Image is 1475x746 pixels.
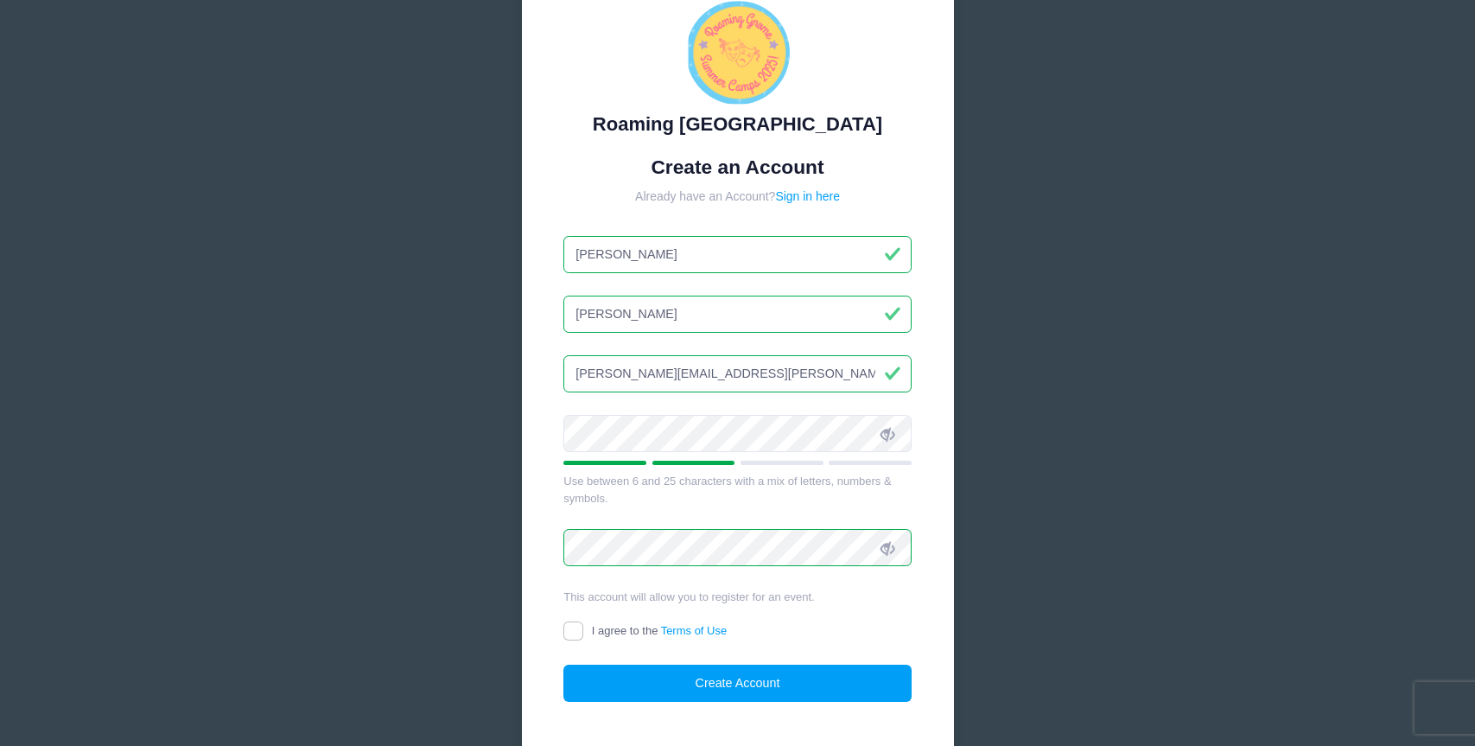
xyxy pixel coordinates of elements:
[563,473,912,507] div: Use between 6 and 25 characters with a mix of letters, numbers & symbols.
[563,622,583,641] input: I agree to theTerms of Use
[563,110,912,138] div: Roaming [GEOGRAPHIC_DATA]
[563,355,912,392] input: Email
[563,589,912,606] div: This account will allow you to register for an event.
[563,665,912,702] button: Create Account
[563,236,912,273] input: First Name
[775,189,840,203] a: Sign in here
[686,1,790,105] img: Roaming Gnome Theatre
[563,188,912,206] div: Already have an Account?
[563,156,912,179] h1: Create an Account
[563,296,912,333] input: Last Name
[592,624,727,637] span: I agree to the
[661,624,728,637] a: Terms of Use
